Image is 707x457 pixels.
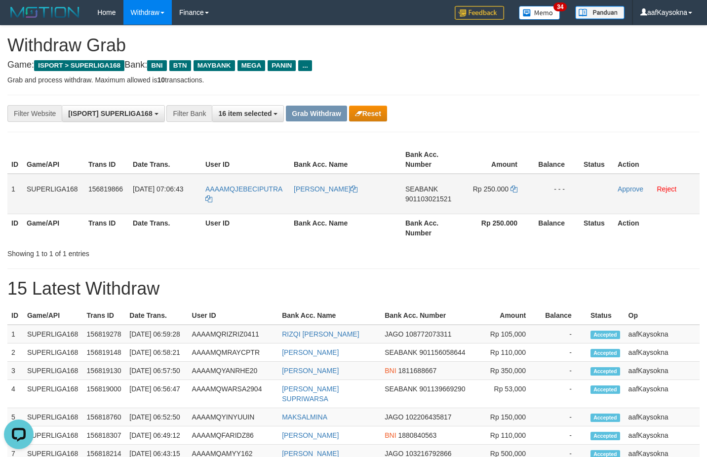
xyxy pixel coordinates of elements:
[7,325,23,343] td: 1
[290,214,401,242] th: Bank Acc. Name
[125,306,188,325] th: Date Trans.
[625,426,700,445] td: aafKaysokna
[23,362,83,380] td: SUPERLIGA168
[461,146,532,174] th: Amount
[23,146,84,174] th: Game/API
[129,214,201,242] th: Date Trans.
[83,426,126,445] td: 156818307
[625,362,700,380] td: aafKaysokna
[83,343,126,362] td: 156819148
[541,408,587,426] td: -
[7,146,23,174] th: ID
[7,5,82,20] img: MOTION_logo.png
[23,174,84,214] td: SUPERLIGA168
[7,214,23,242] th: ID
[286,106,347,121] button: Grab Withdraw
[125,408,188,426] td: [DATE] 06:52:50
[405,195,451,203] span: Copy 901103021521 to clipboard
[282,367,339,375] a: [PERSON_NAME]
[83,362,126,380] td: 156819130
[625,408,700,426] td: aafKaysokna
[349,106,387,121] button: Reset
[475,426,541,445] td: Rp 110,000
[7,362,23,380] td: 3
[83,408,126,426] td: 156818760
[298,60,312,71] span: ...
[23,306,83,325] th: Game/API
[405,185,438,193] span: SEABANK
[294,185,357,193] a: [PERSON_NAME]
[580,214,614,242] th: Status
[84,146,129,174] th: Trans ID
[188,325,278,343] td: AAAAMQRIZRIZ0411
[625,380,700,408] td: aafKaysokna
[278,306,381,325] th: Bank Acc. Name
[218,110,272,117] span: 16 item selected
[7,174,23,214] td: 1
[618,185,643,193] a: Approve
[587,306,625,325] th: Status
[125,325,188,343] td: [DATE] 06:59:28
[83,325,126,343] td: 156819278
[7,343,23,362] td: 2
[84,214,129,242] th: Trans ID
[553,2,567,11] span: 34
[205,185,282,203] a: AAAAMQJEBECIPUTRA
[133,185,183,193] span: [DATE] 07:06:43
[590,385,620,394] span: Accepted
[381,306,475,325] th: Bank Acc. Number
[405,413,451,421] span: Copy 102206435817 to clipboard
[7,279,700,299] h1: 15 Latest Withdraw
[385,367,396,375] span: BNI
[147,60,166,71] span: BNI
[282,348,339,356] a: [PERSON_NAME]
[290,146,401,174] th: Bank Acc. Name
[385,348,417,356] span: SEABANK
[7,75,700,85] p: Grab and process withdraw. Maximum allowed is transactions.
[473,185,509,193] span: Rp 250.000
[83,380,126,408] td: 156819000
[188,426,278,445] td: AAAAMQFARIDZ86
[590,414,620,422] span: Accepted
[83,306,126,325] th: Trans ID
[188,306,278,325] th: User ID
[201,214,290,242] th: User ID
[205,185,282,193] span: AAAAMQJEBECIPUTRA
[625,325,700,343] td: aafKaysokna
[385,330,403,338] span: JAGO
[7,408,23,426] td: 5
[7,105,62,122] div: Filter Website
[237,60,266,71] span: MEGA
[614,146,700,174] th: Action
[188,343,278,362] td: AAAAMQMRAYCPTR
[7,60,700,70] h4: Game: Bank:
[188,380,278,408] td: AAAAMQWARSA2904
[398,367,436,375] span: Copy 1811688667 to clipboard
[401,214,461,242] th: Bank Acc. Number
[580,146,614,174] th: Status
[282,385,339,403] a: [PERSON_NAME] SUPRIWARSA
[475,306,541,325] th: Amount
[194,60,235,71] span: MAYBANK
[23,380,83,408] td: SUPERLIGA168
[157,76,165,84] strong: 10
[7,36,700,55] h1: Withdraw Grab
[125,380,188,408] td: [DATE] 06:56:47
[68,110,152,117] span: [ISPORT] SUPERLIGA168
[34,60,124,71] span: ISPORT > SUPERLIGA168
[475,343,541,362] td: Rp 110,000
[169,60,191,71] span: BTN
[7,306,23,325] th: ID
[475,325,541,343] td: Rp 105,000
[23,426,83,445] td: SUPERLIGA168
[475,362,541,380] td: Rp 350,000
[23,325,83,343] td: SUPERLIGA168
[541,306,587,325] th: Balance
[475,380,541,408] td: Rp 53,000
[657,185,676,193] a: Reject
[614,214,700,242] th: Action
[541,325,587,343] td: -
[282,413,327,421] a: MAKSALMINA
[4,4,34,34] button: Open LiveChat chat widget
[188,408,278,426] td: AAAAMQYINYUUIN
